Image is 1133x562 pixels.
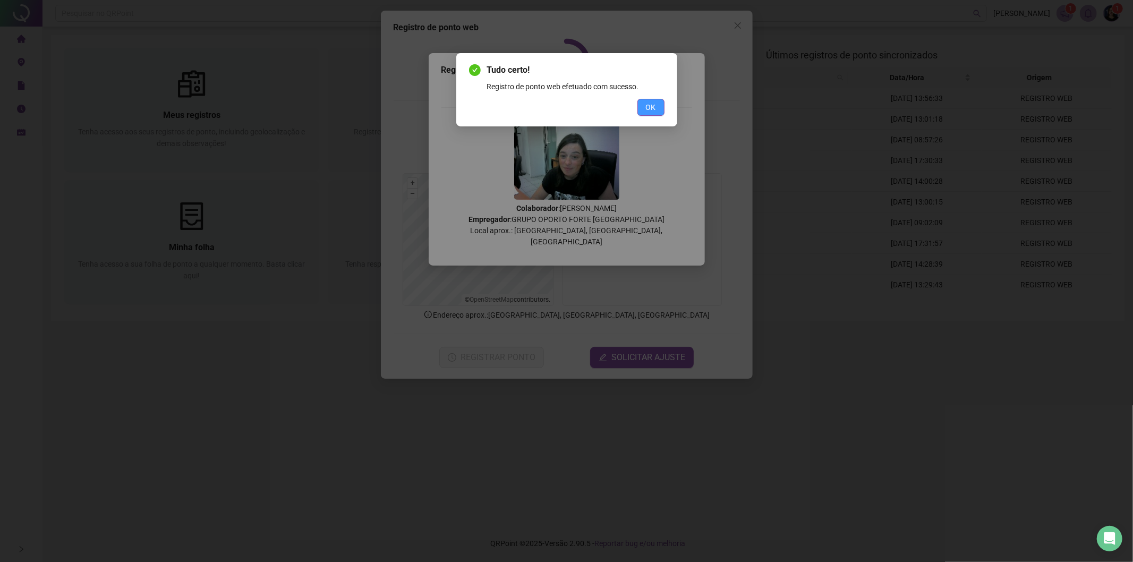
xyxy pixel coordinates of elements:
[469,64,481,76] span: check-circle
[646,101,656,113] span: OK
[637,99,665,116] button: OK
[487,64,665,76] span: Tudo certo!
[1097,526,1122,551] div: Open Intercom Messenger
[487,81,665,92] div: Registro de ponto web efetuado com sucesso.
